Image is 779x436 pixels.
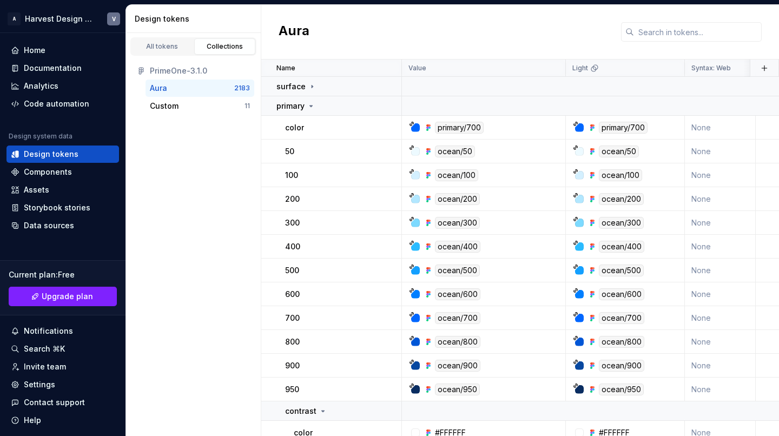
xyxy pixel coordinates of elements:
[435,336,480,348] div: ocean/800
[435,122,484,134] div: primary/700
[435,288,480,300] div: ocean/600
[599,241,644,253] div: ocean/400
[112,15,116,23] div: V
[198,42,252,51] div: Collections
[2,7,123,30] button: AHarvest Design SystemV
[276,64,295,72] p: Name
[285,313,300,323] p: 700
[435,312,480,324] div: ocean/700
[6,95,119,113] a: Code automation
[685,259,756,282] td: None
[6,77,119,95] a: Analytics
[6,322,119,340] button: Notifications
[24,45,45,56] div: Home
[24,81,58,91] div: Analytics
[572,64,588,72] p: Light
[6,199,119,216] a: Storybook stories
[435,265,480,276] div: ocean/500
[685,378,756,401] td: None
[6,181,119,199] a: Assets
[24,343,65,354] div: Search ⌘K
[6,60,119,77] a: Documentation
[6,42,119,59] a: Home
[150,101,179,111] div: Custom
[285,406,316,417] p: contrast
[6,217,119,234] a: Data sources
[599,146,639,157] div: ocean/50
[6,340,119,358] button: Search ⌘K
[435,241,480,253] div: ocean/400
[599,288,644,300] div: ocean/600
[276,81,306,92] p: surface
[435,146,475,157] div: ocean/50
[685,306,756,330] td: None
[42,291,93,302] span: Upgrade plan
[285,146,294,157] p: 50
[285,217,300,228] p: 300
[599,312,644,324] div: ocean/700
[24,98,89,109] div: Code automation
[135,42,189,51] div: All tokens
[24,149,78,160] div: Design tokens
[150,65,250,76] div: PrimeOne-3.1.0
[9,132,72,141] div: Design system data
[685,187,756,211] td: None
[285,122,304,133] p: color
[685,235,756,259] td: None
[599,360,644,372] div: ocean/900
[24,167,72,177] div: Components
[685,354,756,378] td: None
[150,83,167,94] div: Aura
[9,287,117,306] button: Upgrade plan
[24,63,82,74] div: Documentation
[285,384,299,395] p: 950
[599,169,642,181] div: ocean/100
[6,163,119,181] a: Components
[24,220,74,231] div: Data sources
[599,217,644,229] div: ocean/300
[599,384,644,395] div: ocean/950
[8,12,21,25] div: A
[276,101,305,111] p: primary
[6,394,119,411] button: Contact support
[285,170,298,181] p: 100
[24,202,90,213] div: Storybook stories
[685,330,756,354] td: None
[435,169,478,181] div: ocean/100
[285,194,300,204] p: 200
[135,14,256,24] div: Design tokens
[435,217,480,229] div: ocean/300
[6,146,119,163] a: Design tokens
[24,397,85,408] div: Contact support
[24,326,73,336] div: Notifications
[6,412,119,429] button: Help
[6,358,119,375] a: Invite team
[408,64,426,72] p: Value
[435,193,480,205] div: ocean/200
[685,116,756,140] td: None
[435,384,480,395] div: ocean/950
[685,140,756,163] td: None
[285,360,300,371] p: 900
[285,289,300,300] p: 600
[234,84,250,93] div: 2183
[285,241,300,252] p: 400
[24,379,55,390] div: Settings
[146,80,254,97] button: Aura2183
[435,360,480,372] div: ocean/900
[685,163,756,187] td: None
[285,265,299,276] p: 500
[9,269,117,280] div: Current plan : Free
[146,97,254,115] button: Custom11
[24,415,41,426] div: Help
[599,193,644,205] div: ocean/200
[25,14,94,24] div: Harvest Design System
[691,64,731,72] p: Syntax: Web
[24,184,49,195] div: Assets
[279,22,309,42] h2: Aura
[599,265,644,276] div: ocean/500
[634,22,762,42] input: Search in tokens...
[6,376,119,393] a: Settings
